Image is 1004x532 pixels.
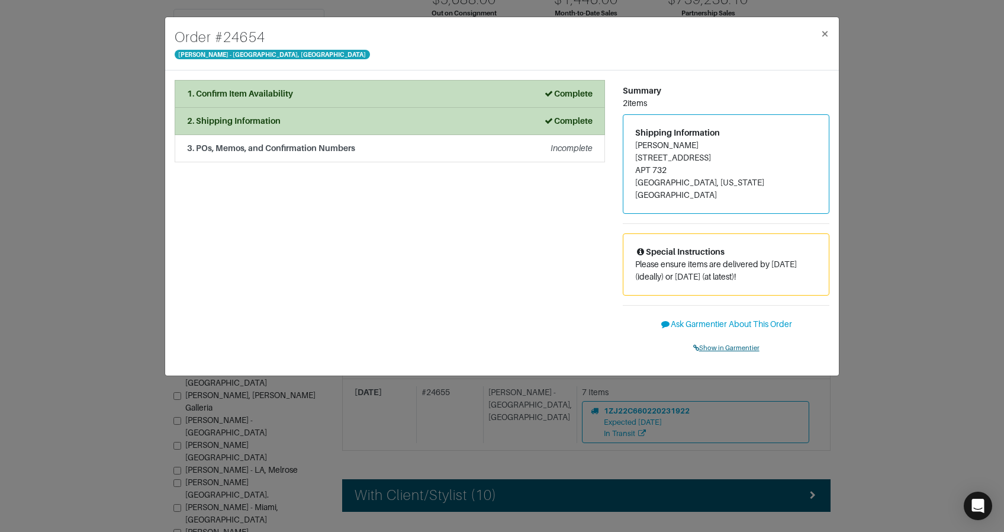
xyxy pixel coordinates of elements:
strong: 1. Confirm Item Availability [187,89,293,98]
span: × [820,25,829,41]
div: Summary [623,85,829,97]
strong: Complete [543,116,593,126]
address: [PERSON_NAME] [STREET_ADDRESS] APT 732 [GEOGRAPHIC_DATA], [US_STATE][GEOGRAPHIC_DATA] [635,139,817,201]
h4: Order # 24654 [175,27,370,48]
p: Please ensure items are delivered by [DATE] (ideally) or [DATE] (at latest)! [635,258,817,283]
span: Shipping Information [635,128,720,137]
strong: 2. Shipping Information [187,116,281,126]
span: Show in Garmentier [693,344,760,351]
strong: 3. POs, Memos, and Confirmation Numbers [187,143,355,153]
a: Show in Garmentier [623,338,829,357]
button: Close [811,17,839,50]
div: Open Intercom Messenger [964,492,992,520]
strong: Complete [543,89,593,98]
button: Ask Garmentier About This Order [623,315,829,334]
span: [PERSON_NAME] - [GEOGRAPHIC_DATA], [GEOGRAPHIC_DATA] [175,50,370,59]
div: 2 items [623,97,829,110]
em: Incomplete [551,143,593,153]
span: Special Instructions [635,247,725,257]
